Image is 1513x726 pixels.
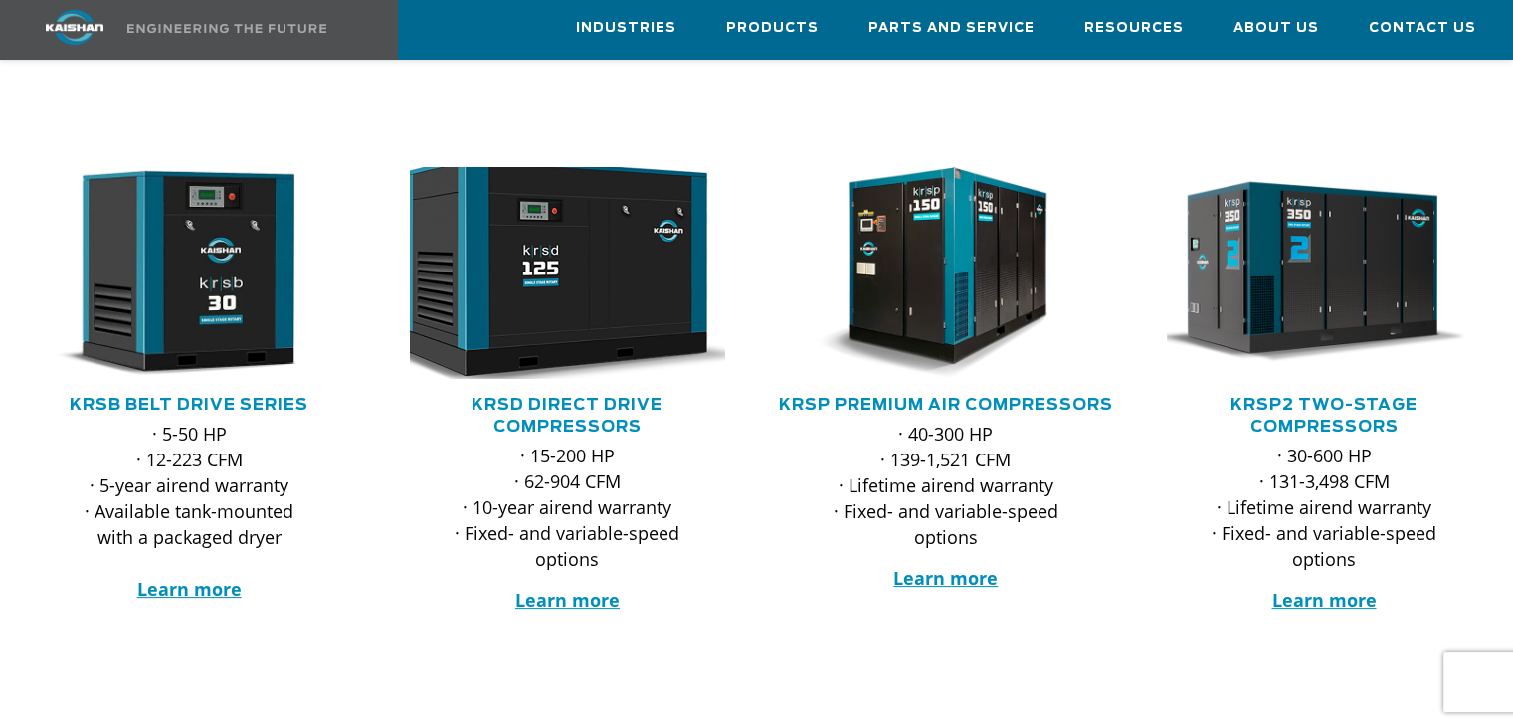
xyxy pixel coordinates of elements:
[1084,1,1184,55] a: Resources
[829,421,1063,550] p: · 40-300 HP · 139-1,521 CFM · Lifetime airend warranty · Fixed- and variable-speed options
[1230,397,1418,435] a: KRSP2 Two-Stage Compressors
[789,167,1103,379] div: krsp150
[70,397,308,413] a: KRSB Belt Drive Series
[779,397,1113,413] a: KRSP Premium Air Compressors
[515,588,620,612] a: Learn more
[1369,17,1476,40] span: Contact Us
[410,167,724,379] div: krsd125
[1084,17,1184,40] span: Resources
[379,156,725,390] img: krsd125
[137,577,242,601] a: Learn more
[774,167,1089,379] img: krsp150
[726,1,819,55] a: Products
[893,566,998,590] a: Learn more
[1207,443,1441,572] p: · 30-600 HP · 131-3,498 CFM · Lifetime airend warranty · Fixed- and variable-speed options
[576,1,676,55] a: Industries
[1233,17,1319,40] span: About Us
[868,17,1035,40] span: Parts and Service
[127,24,326,33] img: Engineering the future
[72,421,306,602] p: · 5-50 HP · 12-223 CFM · 5-year airend warranty · Available tank-mounted with a packaged dryer
[1271,588,1376,612] a: Learn more
[450,443,684,572] p: · 15-200 HP · 62-904 CFM · 10-year airend warranty · Fixed- and variable-speed options
[1233,1,1319,55] a: About Us
[1167,167,1481,379] div: krsp350
[1369,1,1476,55] a: Contact Us
[868,1,1035,55] a: Parts and Service
[1152,167,1467,379] img: krsp350
[32,167,346,379] div: krsb30
[576,17,676,40] span: Industries
[726,17,819,40] span: Products
[17,167,332,379] img: krsb30
[472,397,662,435] a: KRSD Direct Drive Compressors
